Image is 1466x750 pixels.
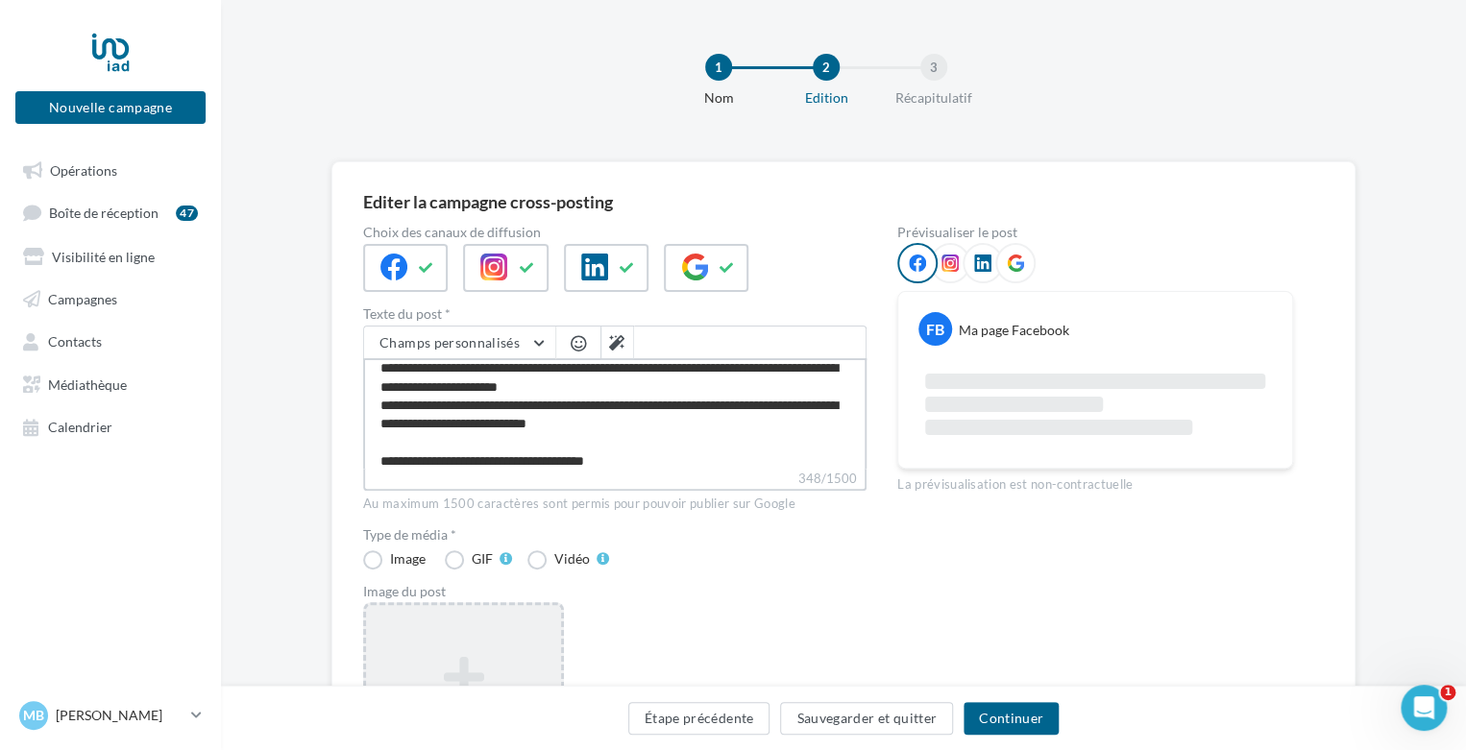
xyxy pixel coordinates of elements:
iframe: Intercom live chat [1401,685,1447,731]
a: Opérations [12,152,209,186]
div: 47 [176,206,198,221]
span: Champs personnalisés [379,334,520,351]
div: Edition [765,88,888,108]
div: Image [390,552,426,566]
div: Prévisualiser le post [897,226,1293,239]
div: Image du post [363,585,867,598]
div: Nom [657,88,780,108]
label: 348/1500 [363,469,867,491]
label: Texte du post * [363,307,867,321]
label: Type de média * [363,528,867,542]
div: Vidéo [554,552,590,566]
label: Choix des canaux de diffusion [363,226,867,239]
span: MB [23,706,44,725]
div: Ma page Facebook [959,321,1069,340]
div: 1 [705,54,732,81]
a: MB [PERSON_NAME] [15,697,206,734]
span: 1 [1440,685,1455,700]
button: Continuer [964,702,1059,735]
a: Calendrier [12,408,209,443]
div: FB [918,312,952,346]
a: Médiathèque [12,366,209,400]
button: Nouvelle campagne [15,91,206,124]
div: GIF [472,552,493,566]
a: Visibilité en ligne [12,238,209,273]
span: Opérations [50,161,117,178]
a: Campagnes [12,280,209,315]
span: Campagnes [48,290,117,306]
a: Boîte de réception47 [12,194,209,230]
div: La prévisualisation est non-contractuelle [897,469,1293,494]
button: Champs personnalisés [364,327,555,359]
div: 2 [813,54,840,81]
span: Médiathèque [48,375,127,392]
div: Récapitulatif [872,88,995,108]
span: Visibilité en ligne [52,248,155,264]
span: Boîte de réception [49,205,159,221]
a: Contacts [12,323,209,357]
span: Contacts [48,333,102,350]
button: Étape précédente [628,702,770,735]
div: Au maximum 1500 caractères sont permis pour pouvoir publier sur Google [363,496,867,513]
div: 3 [920,54,947,81]
div: Editer la campagne cross-posting [363,193,613,210]
p: [PERSON_NAME] [56,706,183,725]
button: Sauvegarder et quitter [780,702,953,735]
span: Calendrier [48,419,112,435]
